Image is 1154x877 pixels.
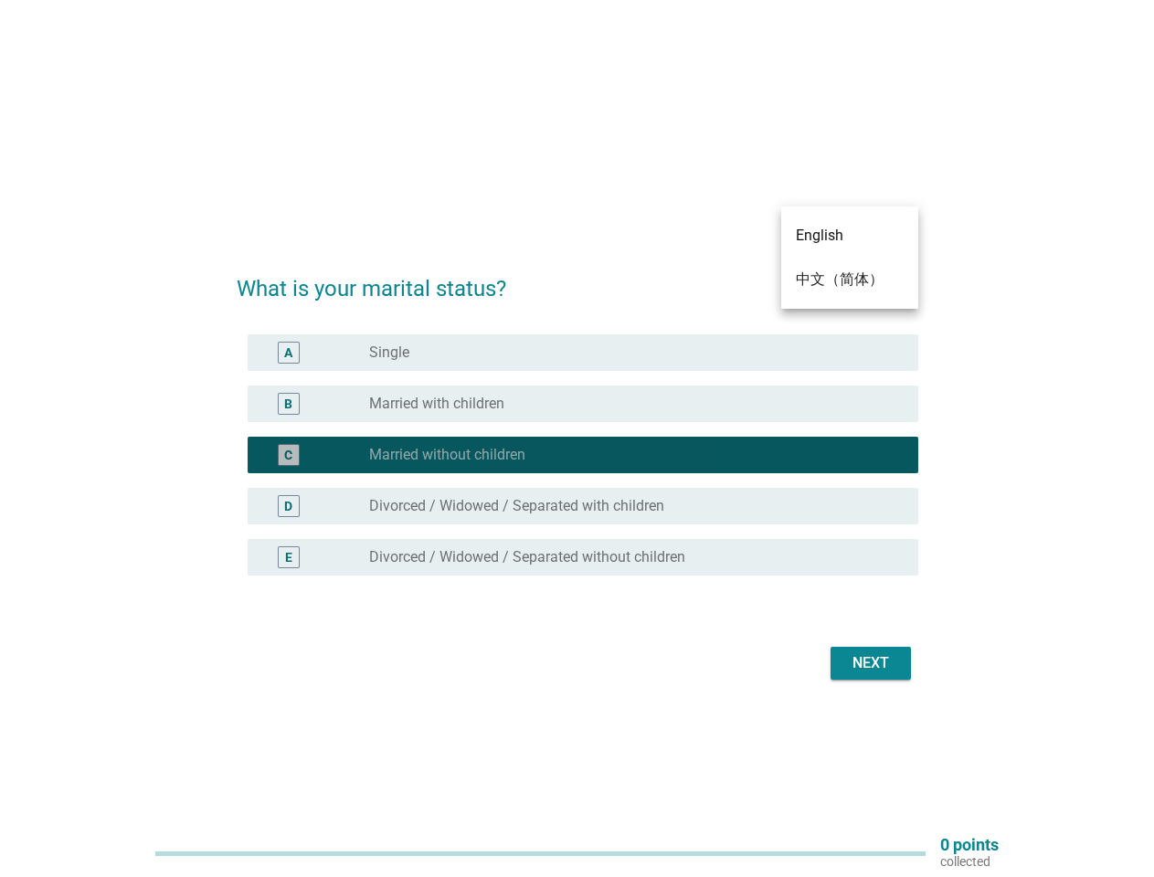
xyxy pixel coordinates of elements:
div: E [285,548,292,567]
label: Married with children [369,395,504,413]
div: D [284,497,292,516]
div: A [284,343,292,363]
label: Married without children [369,446,525,464]
i: arrow_drop_down [896,210,918,232]
button: Next [831,647,911,680]
p: collected [940,853,999,870]
h2: What is your marital status? [237,254,918,305]
div: Next [845,652,896,674]
div: B [284,395,292,414]
label: Single [369,343,409,362]
div: English [781,213,829,229]
p: 0 points [940,837,999,853]
div: C [284,446,292,465]
label: Divorced / Widowed / Separated with children [369,497,664,515]
label: Divorced / Widowed / Separated without children [369,548,685,566]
